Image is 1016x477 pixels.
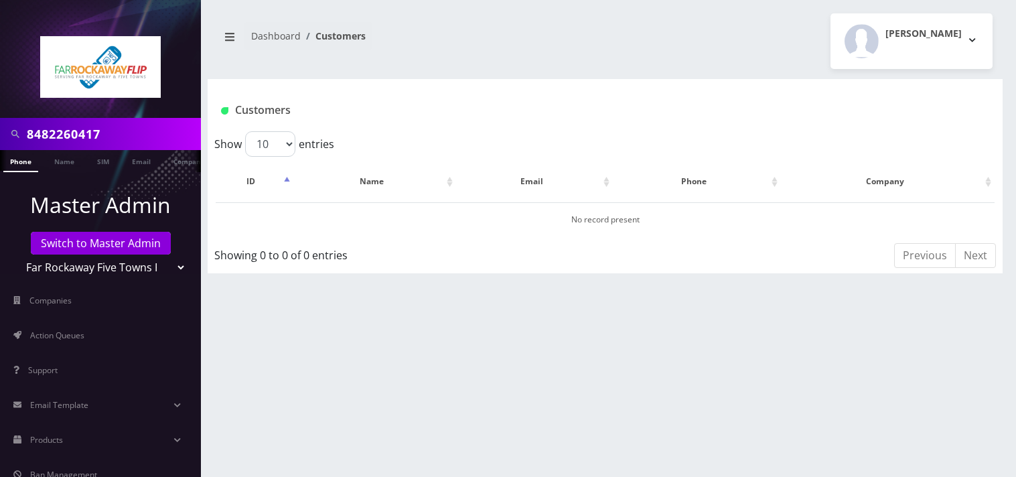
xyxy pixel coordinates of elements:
a: Company [167,150,212,171]
h1: Customers [221,104,858,117]
img: Far Rockaway Five Towns Flip [40,36,161,98]
a: Previous [894,243,956,268]
th: Email: activate to sort column ascending [457,162,613,201]
div: Showing 0 to 0 of 0 entries [214,242,530,263]
span: Support [28,364,58,376]
a: Switch to Master Admin [31,232,171,255]
span: Products [30,434,63,446]
td: No record present [216,202,995,236]
a: Email [125,150,157,171]
a: Dashboard [251,29,301,42]
label: Show entries [214,131,334,157]
span: Email Template [30,399,88,411]
a: SIM [90,150,116,171]
h2: [PERSON_NAME] [885,28,962,40]
select: Showentries [245,131,295,157]
button: [PERSON_NAME] [830,13,993,69]
a: Name [48,150,81,171]
a: Next [955,243,996,268]
th: Company: activate to sort column ascending [782,162,995,201]
a: Phone [3,150,38,172]
th: ID: activate to sort column descending [216,162,293,201]
span: Action Queues [30,330,84,341]
th: Name: activate to sort column ascending [295,162,457,201]
span: Companies [29,295,72,306]
th: Phone: activate to sort column ascending [614,162,781,201]
input: Search in Company [27,121,198,147]
nav: breadcrumb [218,22,595,60]
li: Customers [301,29,366,43]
